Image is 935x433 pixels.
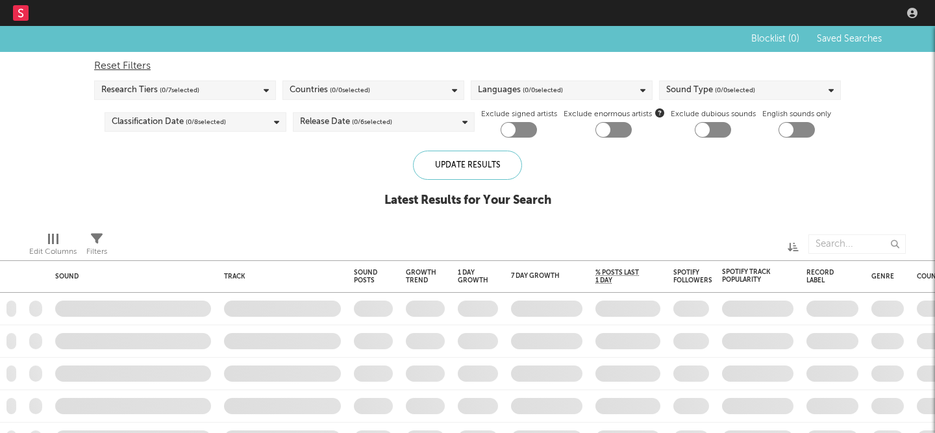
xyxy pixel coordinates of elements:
span: Blocklist [751,34,799,43]
div: Spotify Track Popularity [722,268,774,284]
div: Spotify Followers [673,269,712,284]
div: Edit Columns [29,228,77,266]
span: ( 0 / 8 selected) [186,114,226,130]
span: ( 0 ) [788,34,799,43]
div: Filters [86,244,107,260]
div: Track [224,273,334,280]
div: Sound [55,273,205,280]
div: Growth Trend [406,269,438,284]
span: ( 0 / 0 selected) [330,82,370,98]
div: 7 Day Growth [511,272,563,280]
div: Countries [290,82,370,98]
button: Exclude enormous artists [655,106,664,119]
div: Edit Columns [29,244,77,260]
label: English sounds only [762,106,831,122]
label: Exclude signed artists [481,106,557,122]
div: 1 Day Growth [458,269,488,284]
div: Sound Type [666,82,755,98]
span: Saved Searches [817,34,884,43]
div: Reset Filters [94,58,841,74]
span: Exclude enormous artists [564,106,664,122]
span: ( 0 / 0 selected) [523,82,563,98]
label: Exclude dubious sounds [671,106,756,122]
div: Classification Date [112,114,226,130]
input: Search... [808,234,906,254]
div: Languages [478,82,563,98]
span: ( 0 / 6 selected) [352,114,392,130]
div: Record Label [806,269,839,284]
div: Release Date [300,114,392,130]
div: Latest Results for Your Search [384,193,551,208]
span: % Posts Last 1 Day [595,269,641,284]
div: Update Results [413,151,522,180]
div: Sound Posts [354,269,377,284]
div: Research Tiers [101,82,199,98]
span: ( 0 / 7 selected) [160,82,199,98]
div: Genre [871,273,894,280]
div: Filters [86,228,107,266]
span: ( 0 / 0 selected) [715,82,755,98]
button: Saved Searches [813,34,884,44]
